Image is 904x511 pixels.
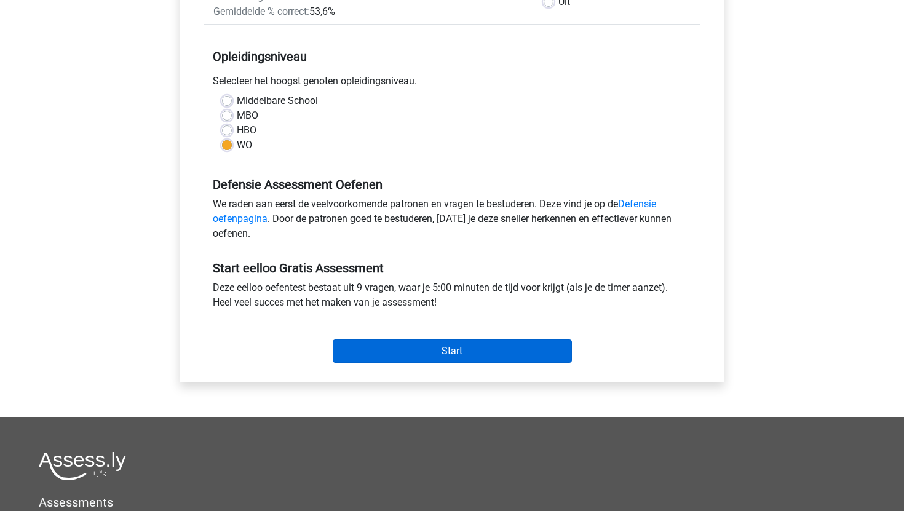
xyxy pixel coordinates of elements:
[39,495,865,510] h5: Assessments
[333,339,572,363] input: Start
[237,138,252,153] label: WO
[213,44,691,69] h5: Opleidingsniveau
[213,6,309,17] span: Gemiddelde % correct:
[237,123,256,138] label: HBO
[213,261,691,275] h5: Start eelloo Gratis Assessment
[237,93,318,108] label: Middelbare School
[213,177,691,192] h5: Defensie Assessment Oefenen
[204,4,534,19] div: 53,6%
[204,280,700,315] div: Deze eelloo oefentest bestaat uit 9 vragen, waar je 5:00 minuten de tijd voor krijgt (als je de t...
[204,197,700,246] div: We raden aan eerst de veelvoorkomende patronen en vragen te bestuderen. Deze vind je op de . Door...
[204,74,700,93] div: Selecteer het hoogst genoten opleidingsniveau.
[39,451,126,480] img: Assessly logo
[237,108,258,123] label: MBO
